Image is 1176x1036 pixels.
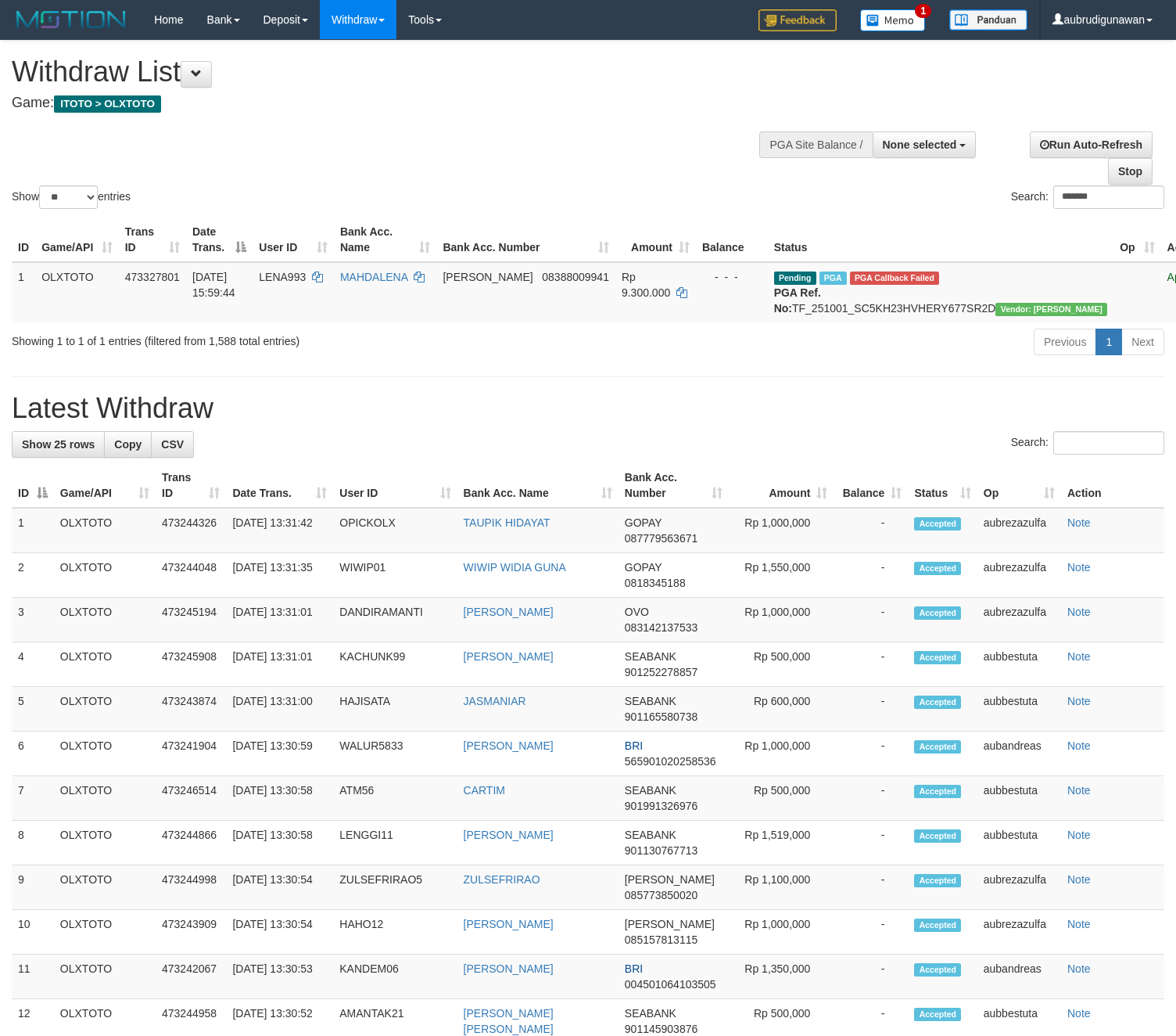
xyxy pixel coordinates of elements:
[729,910,834,955] td: Rp 1,000,000
[834,508,908,553] td: -
[464,739,554,752] a: [PERSON_NAME]
[333,553,457,598] td: WIWIP01
[333,598,457,642] td: DANDIRAMANTI
[729,642,834,687] td: Rp 500,000
[1067,606,1091,618] a: Note
[914,606,961,620] span: Accepted
[622,271,670,299] span: Rp 9.300.000
[542,271,609,283] span: Copy 08388009941 to clipboard
[834,598,908,642] td: -
[1121,329,1164,355] a: Next
[702,269,762,285] div: - - -
[1067,650,1091,663] a: Note
[35,262,119,322] td: OLXTOTO
[125,271,180,283] span: 473327801
[625,621,697,634] span: Copy 083142137533 to clipboard
[908,463,977,508] th: Status: activate to sort column ascending
[156,598,226,642] td: 473245194
[54,776,156,821] td: OLXTOTO
[156,463,226,508] th: Trans ID: activate to sort column ascending
[35,218,119,262] th: Game/API: activate to sort column ascending
[625,800,697,812] span: Copy 901991326976 to clipboard
[625,1007,676,1020] span: SEABANK
[625,962,643,975] span: BRI
[12,687,54,732] td: 5
[1067,918,1091,930] a: Note
[12,327,479,349] div: Showing 1 to 1 of 1 entries (filtered from 1,588 total entries)
[977,732,1061,776] td: aubandreas
[54,642,156,687] td: OLXTOTO
[54,598,156,642] td: OLXTOTO
[226,642,333,687] td: [DATE] 13:31:01
[977,687,1061,732] td: aubbestuta
[977,910,1061,955] td: aubrezazulfa
[1053,431,1164,455] input: Search:
[464,918,554,930] a: [PERSON_NAME]
[464,873,540,886] a: ZULSEFRIRAO
[977,598,1061,642] td: aubrezazulfa
[12,553,54,598] td: 2
[625,933,697,946] span: Copy 085157813115 to clipboard
[914,829,961,843] span: Accepted
[12,910,54,955] td: 10
[625,606,649,618] span: OVO
[333,821,457,865] td: LENGGI11
[625,844,697,857] span: Copy 901130767713 to clipboard
[156,865,226,910] td: 473244998
[774,286,821,315] b: PGA Ref. No:
[977,776,1061,821] td: aubbestuta
[914,963,961,977] span: Accepted
[12,508,54,553] td: 1
[12,393,1164,424] h1: Latest Withdraw
[819,272,847,285] span: Marked by aubrezazulfa
[1113,218,1160,262] th: Op: activate to sort column ascending
[1034,329,1096,355] a: Previous
[729,508,834,553] td: Rp 1,000,000
[156,776,226,821] td: 473246514
[834,687,908,732] td: -
[834,463,908,508] th: Balance: activate to sort column ascending
[333,865,457,910] td: ZULSEFRIRAO5
[1067,516,1091,529] a: Note
[259,271,306,283] span: LENA993
[850,272,939,285] span: PGA Error
[1067,962,1091,975] a: Note
[464,1007,554,1035] a: [PERSON_NAME] [PERSON_NAME]
[914,696,961,709] span: Accepted
[1067,784,1091,797] a: Note
[12,185,131,209] label: Show entries
[977,508,1061,553] td: aubrezazulfa
[54,95,161,113] span: ITOTO > OLXTOTO
[977,865,1061,910] td: aubrezazulfa
[977,955,1061,999] td: aubandreas
[464,695,526,707] a: JASMANIAR
[12,776,54,821] td: 7
[729,687,834,732] td: Rp 600,000
[625,695,676,707] span: SEABANK
[253,218,334,262] th: User ID: activate to sort column ascending
[333,955,457,999] td: KANDEM06
[977,553,1061,598] td: aubrezazulfa
[774,272,816,285] span: Pending
[39,185,98,209] select: Showentries
[914,562,961,575] span: Accepted
[1067,695,1091,707] a: Note
[54,732,156,776] td: OLXTOTO
[834,955,908,999] td: -
[226,910,333,955] td: [DATE] 13:30:54
[12,821,54,865] td: 8
[12,431,105,458] a: Show 25 rows
[914,517,961,531] span: Accepted
[768,262,1113,322] td: TF_251001_SC5KH23HVHERY677SR2D
[1067,1007,1091,1020] a: Note
[457,463,618,508] th: Bank Acc. Name: activate to sort column ascending
[729,463,834,508] th: Amount: activate to sort column ascending
[729,955,834,999] td: Rp 1,350,000
[334,218,437,262] th: Bank Acc. Name: activate to sort column ascending
[625,650,676,663] span: SEABANK
[834,553,908,598] td: -
[873,131,977,158] button: None selected
[54,910,156,955] td: OLXTOTO
[834,910,908,955] td: -
[977,642,1061,687] td: aubbestuta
